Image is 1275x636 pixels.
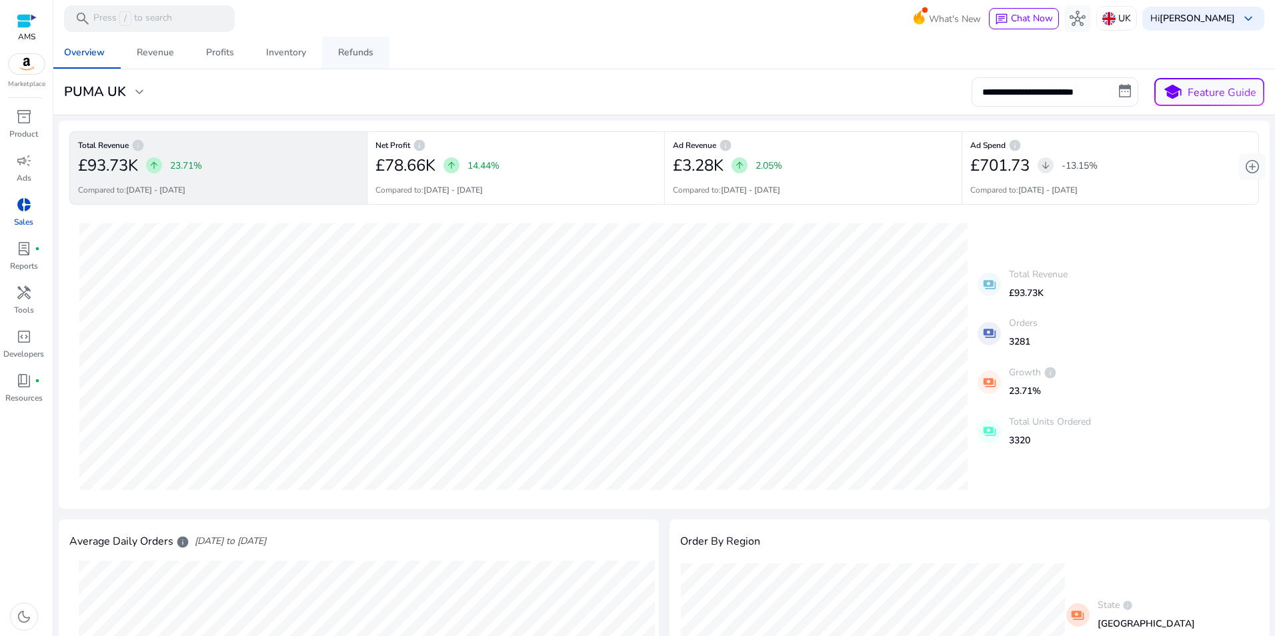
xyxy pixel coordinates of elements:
[1118,7,1131,30] p: UK
[423,185,483,195] b: [DATE] - [DATE]
[17,31,37,43] p: AMS
[673,156,724,175] h2: £3.28K
[131,84,147,100] span: expand_more
[978,273,1001,296] mat-icon: payments
[1244,159,1260,175] span: add_circle
[1160,12,1235,25] b: [PERSON_NAME]
[467,159,499,173] p: 14.44%
[1163,83,1182,102] span: school
[673,144,954,147] h6: Ad Revenue
[64,48,105,57] div: Overview
[375,144,656,147] h6: Net Profit
[5,392,43,404] p: Resources
[14,216,33,228] p: Sales
[16,285,32,301] span: handyman
[137,48,174,57] div: Revenue
[978,420,1001,443] mat-icon: payments
[1066,603,1090,627] mat-icon: payments
[75,11,91,27] span: search
[1188,85,1256,101] p: Feature Guide
[206,48,234,57] div: Profits
[680,535,760,548] h4: Order By Region
[1098,617,1195,631] p: [GEOGRAPHIC_DATA]
[413,139,426,152] span: info
[978,322,1001,345] mat-icon: payments
[1009,286,1068,300] p: £93.73K
[1009,365,1057,379] p: Growth
[1044,366,1057,379] span: info
[14,304,34,316] p: Tools
[995,13,1008,26] span: chat
[338,48,373,57] div: Refunds
[970,144,1250,147] h6: Ad Spend
[10,260,38,272] p: Reports
[1122,600,1133,611] span: info
[78,184,185,196] p: Compared to:
[16,153,32,169] span: campaign
[1009,415,1091,429] p: Total Units Ordered
[1098,598,1195,612] p: State
[970,184,1078,196] p: Compared to:
[375,156,435,175] h2: £78.66K
[195,535,266,548] span: [DATE] to [DATE]
[16,329,32,345] span: code_blocks
[9,128,38,140] p: Product
[970,156,1030,175] h2: £701.73
[93,11,172,26] p: Press to search
[1009,267,1068,281] p: Total Revenue
[1009,433,1091,447] p: 3320
[69,535,189,549] h4: Average Daily Orders
[1062,159,1098,173] p: -13.15%
[78,156,138,175] h2: £93.73K
[9,54,45,74] img: amazon.svg
[64,84,126,100] h3: PUMA UK
[1018,185,1078,195] b: [DATE] - [DATE]
[176,535,189,549] span: info
[1070,11,1086,27] span: hub
[1239,153,1266,180] button: add_circle
[1064,5,1091,32] button: hub
[119,11,131,26] span: /
[719,139,732,152] span: info
[17,172,31,184] p: Ads
[1009,384,1057,398] p: 23.71%
[1150,14,1235,23] p: Hi
[8,79,45,89] p: Marketplace
[3,348,44,360] p: Developers
[721,185,780,195] b: [DATE] - [DATE]
[929,7,981,31] span: What's New
[1102,12,1116,25] img: uk.svg
[16,197,32,213] span: donut_small
[78,144,359,147] h6: Total Revenue
[170,159,202,173] p: 23.71%
[126,185,185,195] b: [DATE] - [DATE]
[1040,160,1051,171] span: arrow_downward
[756,159,782,173] p: 2.05%
[375,184,483,196] p: Compared to:
[35,378,40,383] span: fiber_manual_record
[1009,316,1038,330] p: Orders
[1011,12,1053,25] span: Chat Now
[734,160,745,171] span: arrow_upward
[149,160,159,171] span: arrow_upward
[131,139,145,152] span: info
[35,246,40,251] span: fiber_manual_record
[978,371,1001,394] mat-icon: payments
[16,109,32,125] span: inventory_2
[1240,11,1256,27] span: keyboard_arrow_down
[16,373,32,389] span: book_4
[1154,78,1264,106] button: schoolFeature Guide
[446,160,457,171] span: arrow_upward
[16,609,32,625] span: dark_mode
[16,241,32,257] span: lab_profile
[1009,335,1038,349] p: 3281
[1008,139,1022,152] span: info
[266,48,306,57] div: Inventory
[989,8,1059,29] button: chatChat Now
[673,184,780,196] p: Compared to:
